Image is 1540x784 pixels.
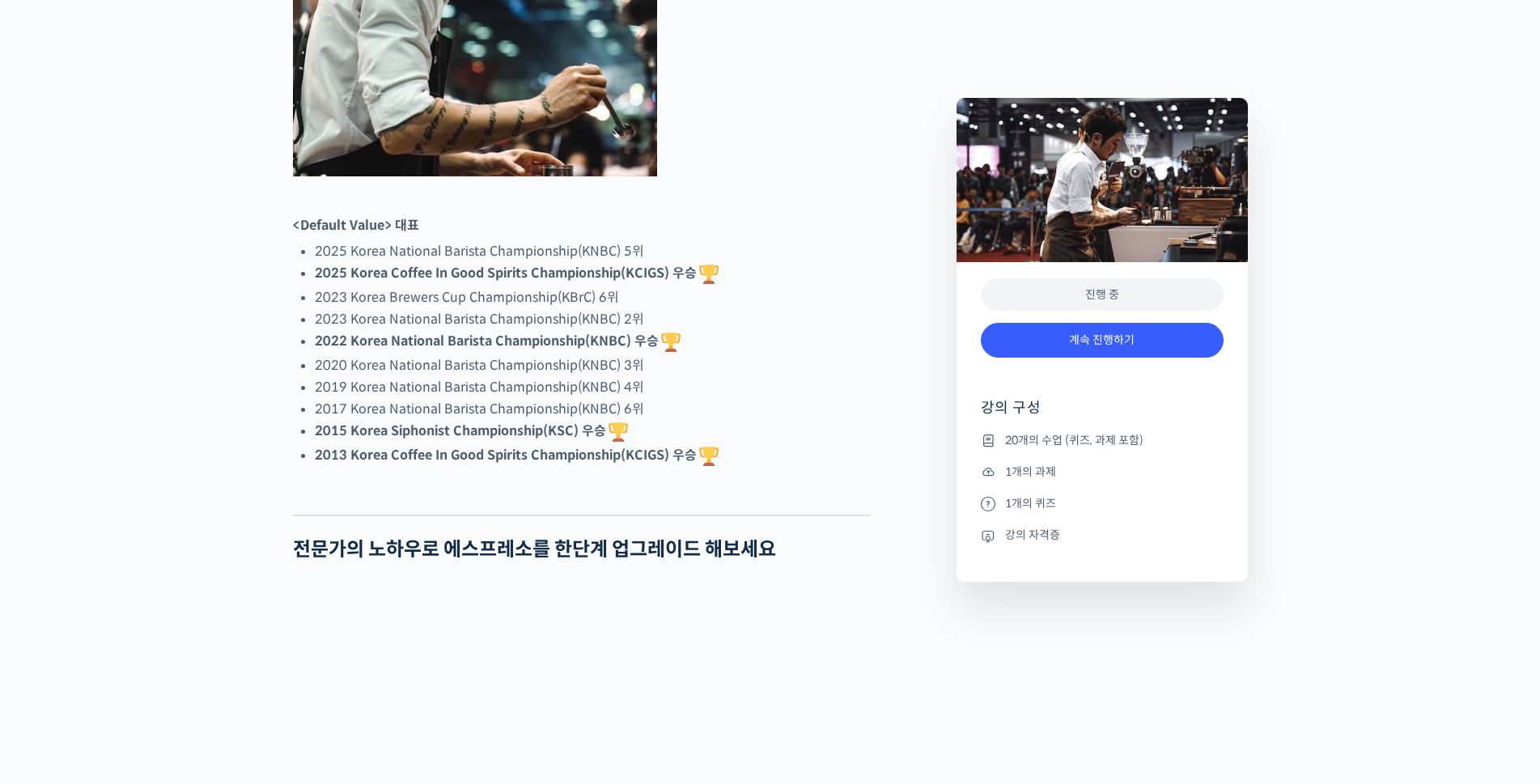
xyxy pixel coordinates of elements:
li: 2019 Korea National Barista Championship(KNBC) 4위 [315,376,871,398]
img: 🏆 [699,265,719,284]
a: 대화 [107,513,209,553]
li: 1개의 과제 [981,462,1224,481]
div: 진행 중 [981,278,1224,311]
span: 홈 [51,537,61,550]
li: 강의 자격증 [981,526,1224,545]
a: 홈 [5,513,107,553]
li: 2023 Korea Brewers Cup Championship(KBrC) 6위 [315,286,871,308]
img: 🏆 [661,333,681,352]
li: 20개의 수업 (퀴즈, 과제 포함) [981,430,1224,450]
li: 1개의 퀴즈 [981,494,1224,513]
li: 2020 Korea National Barista Championship(KNBC) 3위 [315,354,871,376]
span: 설정 [250,537,269,550]
strong: 2025 Korea Coffee In Good Spirits Championship(KCIGS) 우승 [315,265,721,282]
img: 🏆 [609,422,628,442]
strong: 전문가의 노하우로 에스프레소를 한단계 업그레이드 해보세요 [293,537,776,562]
li: 2023 Korea National Barista Championship(KNBC) 2위 [315,308,871,330]
strong: <Default Value> 대표 [293,217,419,234]
strong: 2015 Korea Siphonist Championship(KSC) 우승 [315,422,630,439]
a: 계속 진행하기 [981,323,1224,358]
strong: 2022 Korea National Barista Championship(KNBC) 우승 [315,333,683,350]
span: 대화 [148,538,168,551]
h4: 강의 구성 [981,398,1224,430]
li: 2025 Korea National Barista Championship(KNBC) 5위 [315,240,871,262]
li: 2017 Korea National Barista Championship(KNBC) 6위 [315,398,871,420]
img: 🏆 [699,447,719,466]
strong: 2013 Korea Coffee In Good Spirits Championship(KCIGS) 우승 [315,447,721,464]
a: 설정 [209,513,311,553]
